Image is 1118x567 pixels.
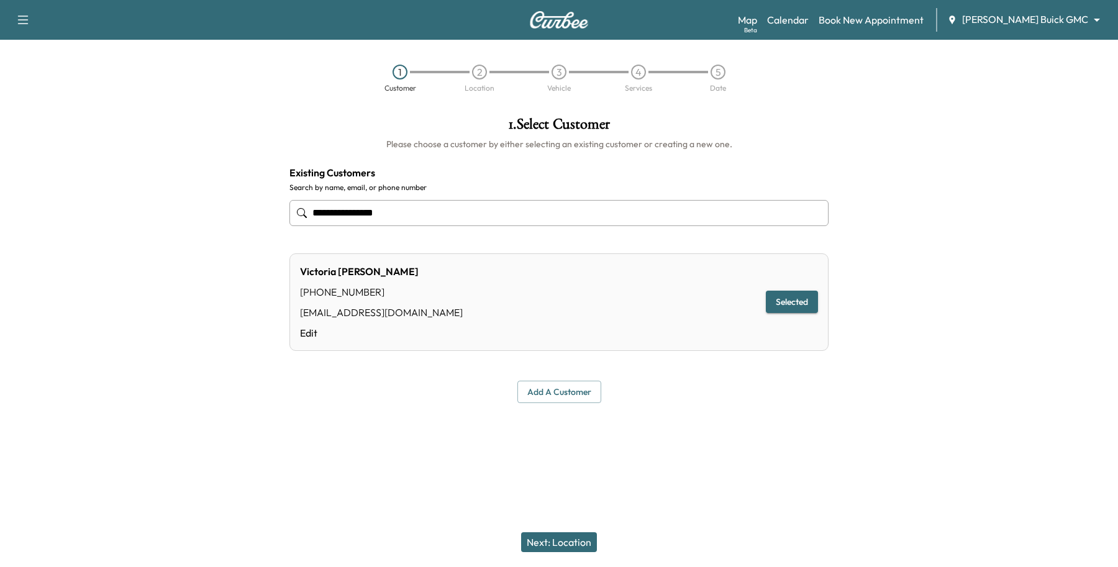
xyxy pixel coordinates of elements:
button: Next: Location [521,532,597,552]
div: Date [710,84,726,92]
a: Calendar [767,12,809,27]
a: Edit [300,325,463,340]
div: [PHONE_NUMBER] [300,284,463,299]
div: [EMAIL_ADDRESS][DOMAIN_NAME] [300,305,463,320]
a: Book New Appointment [819,12,924,27]
h4: Existing Customers [289,165,829,180]
span: [PERSON_NAME] Buick GMC [962,12,1088,27]
div: Location [465,84,494,92]
a: MapBeta [738,12,757,27]
div: Victoria [PERSON_NAME] [300,264,463,279]
img: Curbee Logo [529,11,589,29]
div: 4 [631,65,646,79]
h1: 1 . Select Customer [289,117,829,138]
div: 5 [711,65,725,79]
div: 2 [472,65,487,79]
label: Search by name, email, or phone number [289,183,829,193]
div: 3 [552,65,566,79]
button: Selected [766,291,818,314]
div: Beta [744,25,757,35]
h6: Please choose a customer by either selecting an existing customer or creating a new one. [289,138,829,150]
div: Customer [384,84,416,92]
div: 1 [393,65,407,79]
button: Add a customer [517,381,601,404]
div: Services [625,84,652,92]
div: Vehicle [547,84,571,92]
